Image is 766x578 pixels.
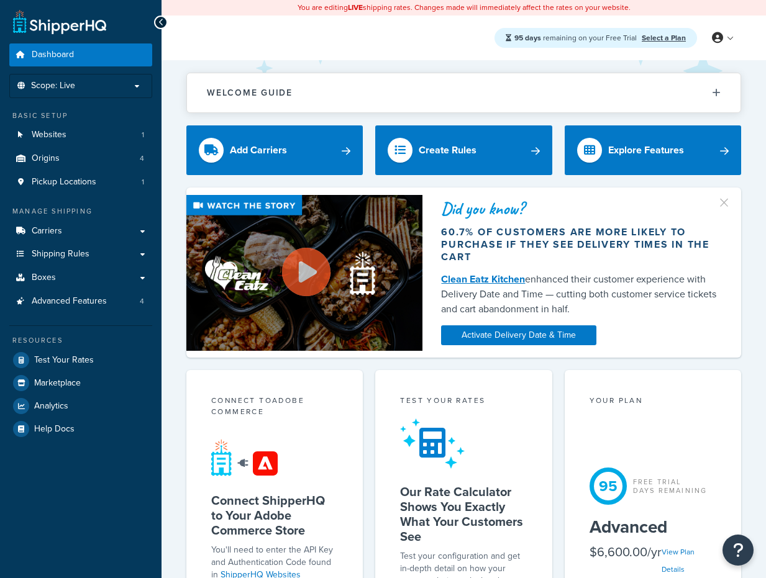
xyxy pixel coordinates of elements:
[9,171,152,194] a: Pickup Locations1
[642,32,686,43] a: Select a Plan
[34,401,68,412] span: Analytics
[400,484,527,544] h5: Our Rate Calculator Shows You Exactly What Your Customers See
[441,325,596,345] a: Activate Delivery Date & Time
[441,272,525,286] a: Clean Eatz Kitchen
[32,249,89,260] span: Shipping Rules
[9,418,152,440] a: Help Docs
[9,243,152,266] a: Shipping Rules
[441,272,723,317] div: enhanced their customer experience with Delivery Date and Time — cutting both customer service ti...
[9,147,152,170] a: Origins4
[9,124,152,147] a: Websites1
[140,153,144,164] span: 4
[9,171,152,194] li: Pickup Locations
[514,32,639,43] span: remaining on your Free Trial
[211,395,338,420] div: Connect to Adobe Commerce
[633,477,708,495] div: Free Trial Days Remaining
[9,147,152,170] li: Origins
[32,296,107,307] span: Advanced Features
[662,546,695,575] a: View Plan Details
[441,226,723,263] div: 60.7% of customers are more likely to purchase if they see delivery times in the cart
[32,226,62,237] span: Carriers
[207,88,293,97] h2: Welcome Guide
[9,290,152,313] li: Advanced Features
[9,349,152,371] a: Test Your Rates
[140,296,144,307] span: 4
[9,372,152,394] a: Marketplace
[32,130,66,140] span: Websites
[142,177,144,187] span: 1
[723,535,754,566] button: Open Resource Center
[348,2,363,13] b: LIVE
[34,378,81,389] span: Marketplace
[31,81,75,91] span: Scope: Live
[187,73,741,112] button: Welcome Guide
[230,142,287,159] div: Add Carriers
[590,395,716,409] div: Your Plan
[186,195,422,351] img: Video thumbnail
[9,290,152,313] a: Advanced Features4
[590,517,716,537] h5: Advanced
[375,125,552,175] a: Create Rules
[565,125,741,175] a: Explore Features
[211,493,338,538] h5: Connect ShipperHQ to Your Adobe Commerce Store
[400,395,527,409] div: Test your rates
[608,142,684,159] div: Explore Features
[9,111,152,121] div: Basic Setup
[9,220,152,243] a: Carriers
[9,124,152,147] li: Websites
[9,206,152,217] div: Manage Shipping
[32,177,96,187] span: Pickup Locations
[9,266,152,289] a: Boxes
[9,395,152,417] a: Analytics
[32,273,56,283] span: Boxes
[9,335,152,346] div: Resources
[186,125,363,175] a: Add Carriers
[32,153,60,164] span: Origins
[142,130,144,140] span: 1
[211,439,278,477] img: connect-shq-adobe-329fadf0.svg
[419,142,476,159] div: Create Rules
[34,355,94,366] span: Test Your Rates
[9,43,152,66] a: Dashboard
[441,200,723,217] div: Did you know?
[34,424,75,435] span: Help Docs
[590,543,662,578] div: $6,600.00/yr
[32,50,74,60] span: Dashboard
[590,467,627,505] div: 95
[514,32,541,43] strong: 95 days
